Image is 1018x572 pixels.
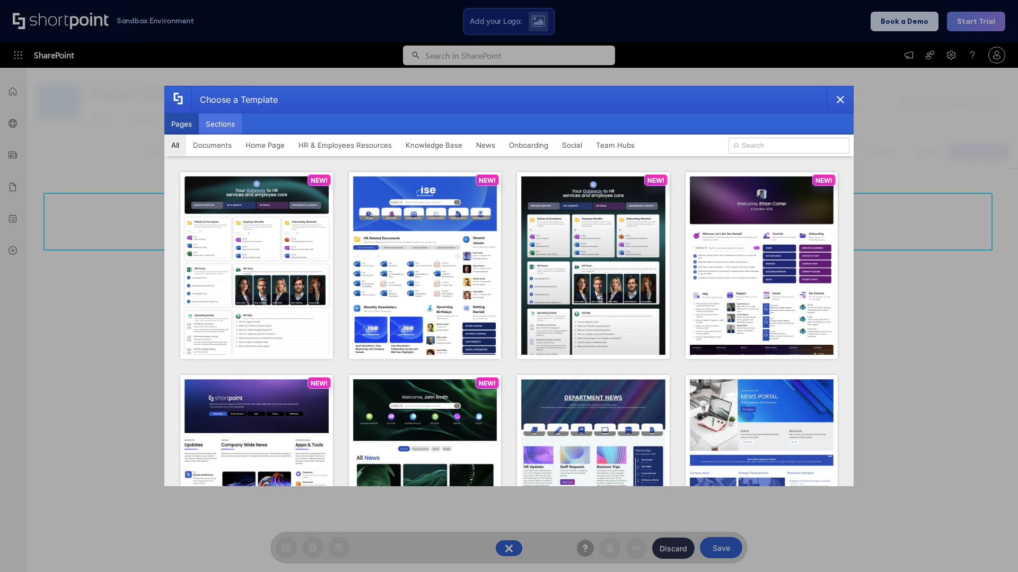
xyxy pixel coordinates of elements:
button: Team Hubs [589,135,642,156]
button: News [469,135,502,156]
p: NEW! [479,176,496,184]
input: Search [729,138,849,154]
div: Choose a Template [191,86,278,113]
button: Documents [186,135,239,156]
button: Home Page [239,135,292,156]
button: Onboarding [502,135,555,156]
div: template selector [164,86,854,486]
button: Sections [199,113,242,135]
button: Knowledge Base [399,135,469,156]
p: NEW! [311,379,328,387]
p: NEW! [311,176,328,184]
p: NEW! [479,379,496,387]
button: HR & Employees Resources [292,135,399,156]
iframe: Chat Widget [965,521,1018,572]
p: NEW! [815,176,832,184]
button: All [164,135,186,156]
button: Social [555,135,589,156]
p: NEW! [647,176,664,184]
button: Pages [164,113,199,135]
